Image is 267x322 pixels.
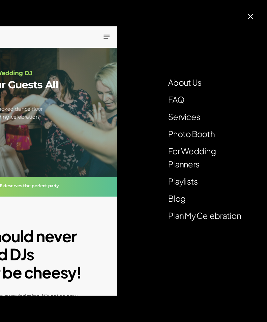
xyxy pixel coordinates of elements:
[168,175,198,188] a: Playlists
[168,209,241,222] a: Plan My Celebration
[168,192,186,205] a: Blog
[104,34,109,40] a: Navigation Menu
[168,110,200,123] a: Services
[168,93,184,106] a: FAQ
[168,76,201,89] a: About Us
[168,144,247,171] a: For Wedding Planners
[168,127,215,140] a: Photo Booth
